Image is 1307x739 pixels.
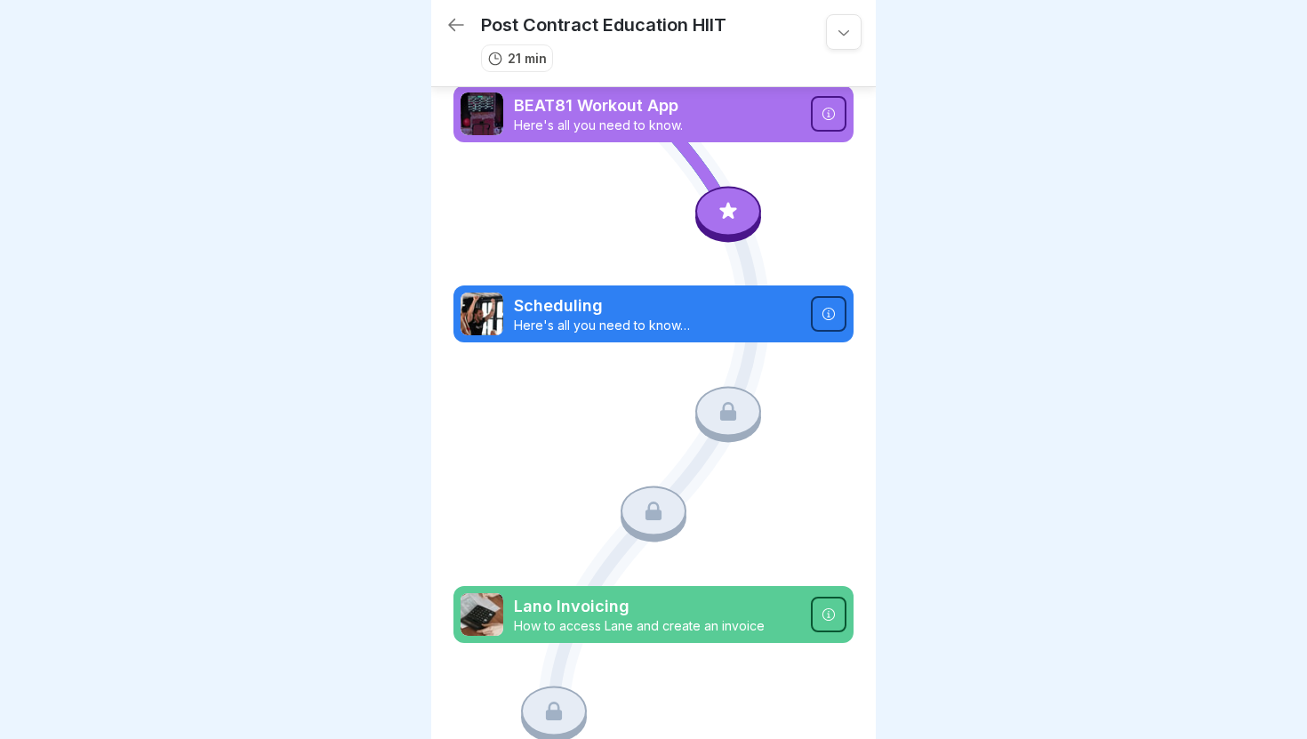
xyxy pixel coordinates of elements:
[514,94,800,117] p: BEAT81 Workout App
[514,618,800,634] p: How to access Lane and create an invoice
[508,49,547,68] p: 21 min
[514,294,800,317] p: Scheduling
[514,117,800,133] p: Here's all you need to know.
[461,593,503,636] img: xzfoo1br8ijaq1ub5be1v5m6.png
[514,595,800,618] p: Lano Invoicing
[514,317,800,333] p: Here's all you need to know…
[481,14,726,36] p: Post Contract Education HIIT
[461,293,503,335] img: zjtdilt4aql4gvo4fvu0kd28.png
[461,92,503,135] img: irolcx0kokuv80ccjono1zcp.png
